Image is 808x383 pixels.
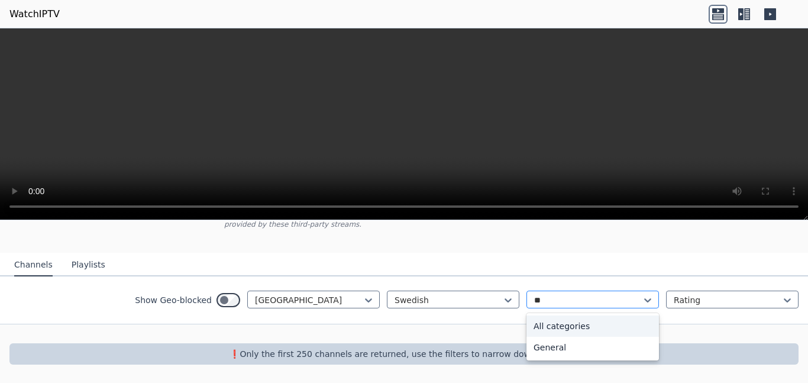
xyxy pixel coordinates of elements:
[526,316,659,337] div: All categories
[72,254,105,276] button: Playlists
[9,7,60,21] a: WatchIPTV
[135,294,212,306] label: Show Geo-blocked
[14,254,53,276] button: Channels
[526,337,659,358] div: General
[14,348,794,360] p: ❗️Only the first 250 channels are returned, use the filters to narrow down channels.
